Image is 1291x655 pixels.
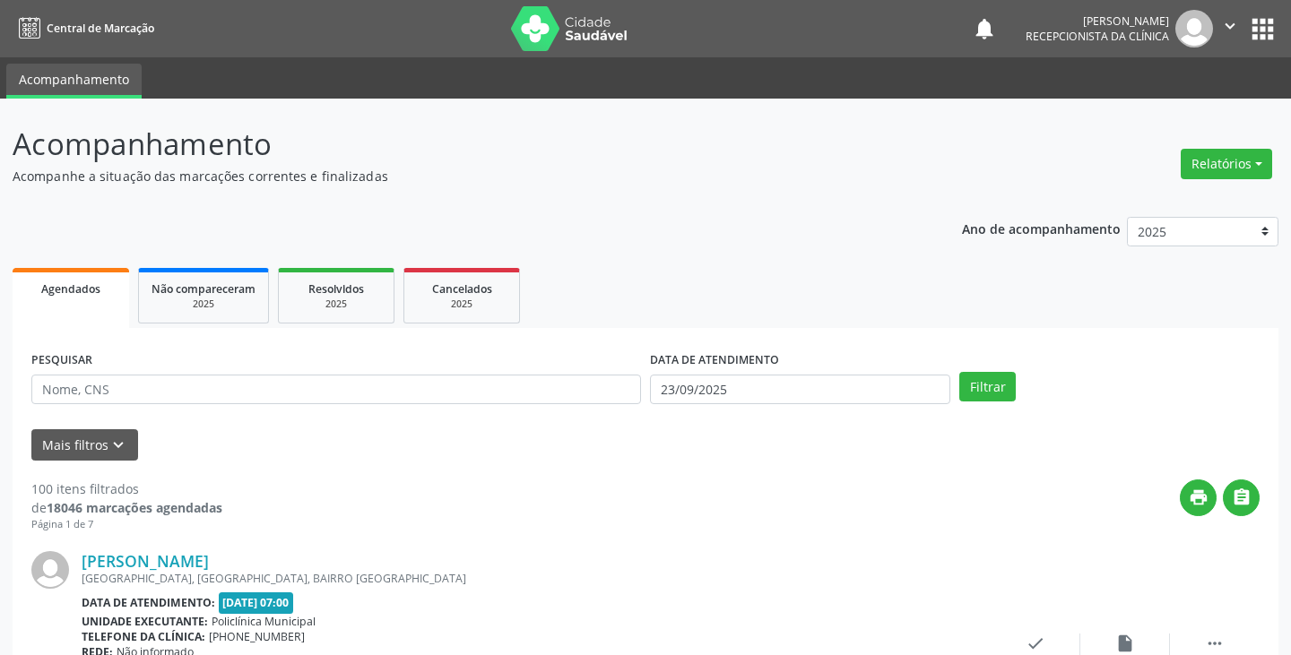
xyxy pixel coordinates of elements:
span: [PHONE_NUMBER] [209,629,305,644]
input: Selecione um intervalo [650,375,950,405]
a: Central de Marcação [13,13,154,43]
div: 2025 [152,297,256,311]
a: Acompanhamento [6,64,142,99]
div: 2025 [291,297,381,311]
img: img [1175,10,1213,47]
div: [GEOGRAPHIC_DATA], [GEOGRAPHIC_DATA], BAIRRO [GEOGRAPHIC_DATA] [82,571,991,586]
i:  [1205,633,1225,653]
strong: 18046 marcações agendadas [47,499,222,516]
span: Agendados [41,281,100,297]
i: print [1189,487,1209,507]
img: img [31,551,69,589]
button: Filtrar [959,372,1016,402]
div: 100 itens filtrados [31,479,222,498]
span: Cancelados [432,281,492,297]
i: check [1026,633,1045,653]
span: Resolvidos [308,281,364,297]
button: Mais filtroskeyboard_arrow_down [31,429,138,461]
button: notifications [972,16,997,41]
span: Não compareceram [152,281,256,297]
div: de [31,498,222,517]
b: Unidade executante: [82,614,208,629]
div: Página 1 de 7 [31,517,222,532]
b: Data de atendimento: [82,595,215,610]
input: Nome, CNS [31,375,641,405]
button:  [1213,10,1247,47]
i:  [1220,16,1240,36]
label: PESQUISAR [31,347,92,375]
span: Recepcionista da clínica [1026,29,1169,44]
label: DATA DE ATENDIMENTO [650,347,779,375]
span: [DATE] 07:00 [219,592,294,613]
i: keyboard_arrow_down [108,435,128,455]
button: print [1180,479,1217,516]
span: Central de Marcação [47,21,154,36]
button:  [1223,479,1260,516]
i:  [1232,487,1252,507]
button: apps [1247,13,1278,45]
a: [PERSON_NAME] [82,551,209,571]
p: Acompanhamento [13,122,898,167]
i: insert_drive_file [1115,633,1135,653]
p: Ano de acompanhamento [962,217,1121,239]
span: Policlínica Municipal [212,614,316,629]
div: 2025 [417,297,507,311]
div: [PERSON_NAME] [1026,13,1169,29]
p: Acompanhe a situação das marcações correntes e finalizadas [13,167,898,185]
b: Telefone da clínica: [82,629,205,644]
button: Relatórios [1181,149,1272,179]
